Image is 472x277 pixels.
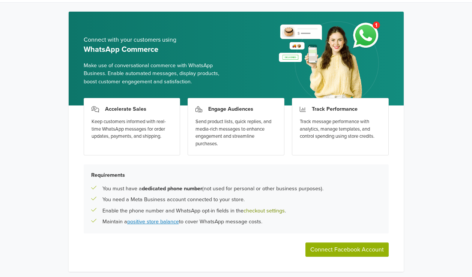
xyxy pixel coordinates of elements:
[92,118,173,140] div: Keep customers informed with real-time WhatsApp messages for order updates, payments, and shipping.
[105,106,146,112] h3: Accelerate Sales
[102,207,286,215] p: Enable the phone number and WhatsApp opt-in fields in the .
[102,218,262,226] p: Maintain a to cover WhatsApp message costs.
[300,118,381,140] div: Track message performance with analytics, manage templates, and control spending using store cred...
[84,45,230,54] h5: WhatsApp Commerce
[312,106,358,112] h3: Track Performance
[84,36,230,44] h5: Connect with your customers using
[305,242,389,257] button: Connect Facebook Account
[195,118,277,148] div: Send product lists, quick replies, and media-rich messages to enhance engagement and streamline p...
[102,196,245,204] p: You need a Meta Business account connected to your store.
[91,172,381,178] h5: Requirements
[142,185,202,192] b: dedicated phone number
[272,17,388,105] img: whatsapp_setup_banner
[208,106,253,112] h3: Engage Audiences
[244,208,285,214] a: checkout settings
[102,185,323,193] p: You must have a (not used for personal or other business purposes).
[127,218,179,225] a: positive store balance
[84,62,230,86] span: Make use of conversational commerce with WhatsApp Business. Enable automated messages, display pr...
